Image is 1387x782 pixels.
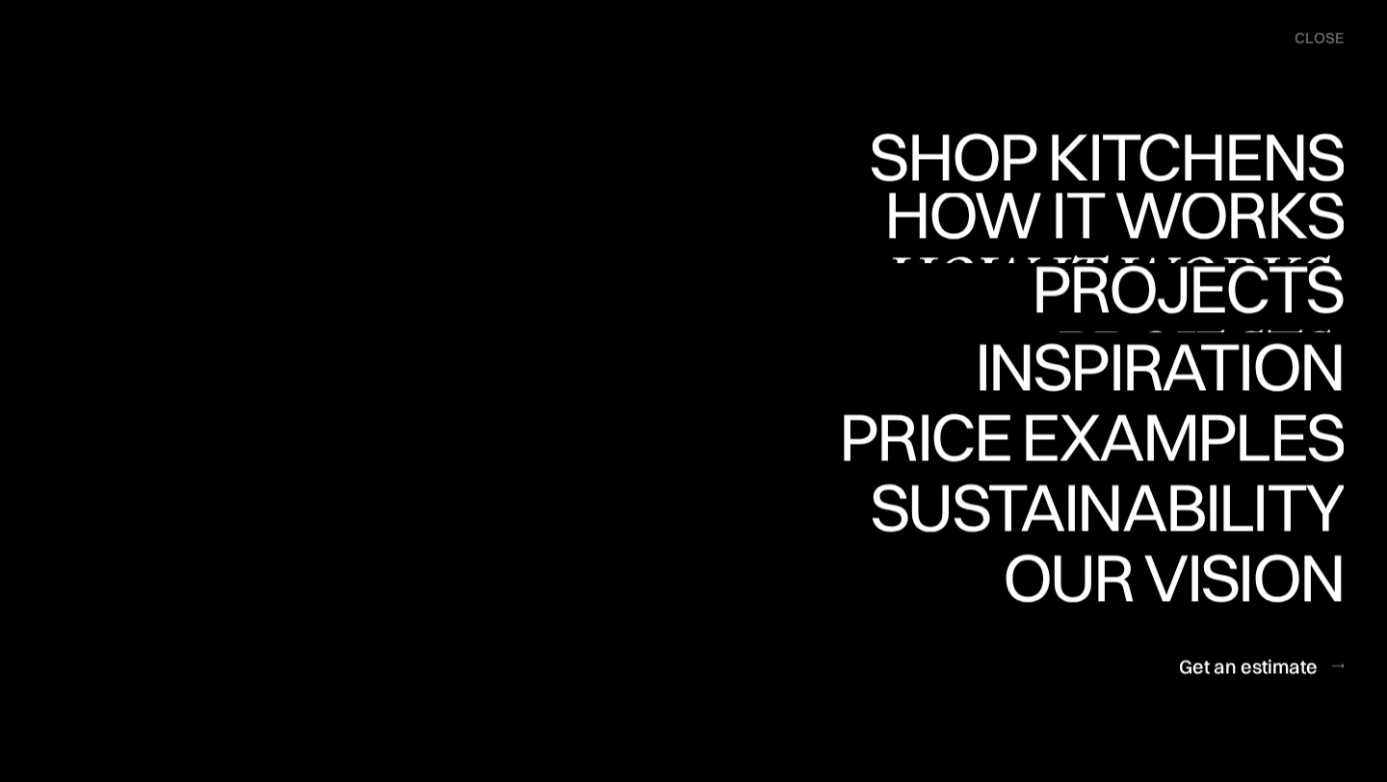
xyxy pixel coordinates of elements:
[1032,322,1344,389] div: Projects
[948,401,1344,468] div: Inspiration
[859,122,1344,193] a: Shop KitchensShop Kitchens
[879,193,1344,263] a: How it worksHow it works
[986,543,1344,611] div: Our vision
[839,471,1344,538] div: Price examples
[1032,263,1344,333] a: ProjectsProjects
[986,611,1344,678] div: Our vision
[1295,28,1344,49] div: close
[879,248,1344,315] div: How it works
[879,180,1344,248] div: How it works
[853,540,1344,608] div: Sustainability
[853,473,1344,540] div: Sustainability
[948,333,1344,404] a: InspirationInspiration
[1179,642,1344,690] a: Get an estimate
[859,122,1344,190] div: Shop Kitchens
[1179,653,1318,679] div: Get an estimate
[986,543,1344,613] a: Our visionOur vision
[948,333,1344,401] div: Inspiration
[1275,19,1344,58] div: menu
[853,473,1344,543] a: SustainabilitySustainability
[859,190,1344,257] div: Shop Kitchens
[1032,254,1344,322] div: Projects
[839,404,1344,471] div: Price examples
[839,404,1344,474] a: Price examplesPrice examples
